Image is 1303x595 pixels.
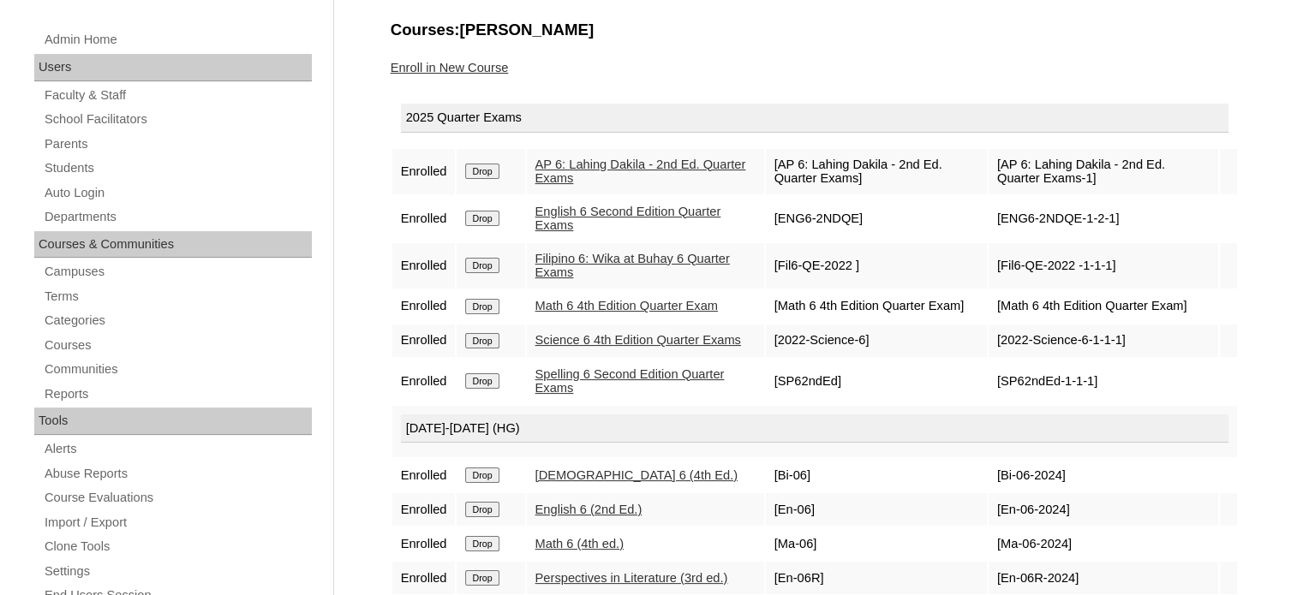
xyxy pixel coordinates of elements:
[535,205,721,233] a: English 6 Second Edition Quarter Exams
[465,299,499,314] input: Drop
[392,196,456,241] td: Enrolled
[989,149,1218,194] td: [AP 6: Lahing Dakila - 2nd Ed. Quarter Exams-1]
[535,333,741,347] a: Science 6 4th Edition Quarter Exams
[465,211,499,226] input: Drop
[392,527,456,560] td: Enrolled
[392,493,456,526] td: Enrolled
[535,468,738,482] a: [DEMOGRAPHIC_DATA] 6 (4th Ed.)
[535,571,728,585] a: Perspectives in Literature (3rd ed.)
[535,503,643,516] a: English 6 (2nd Ed.)
[535,158,746,186] a: AP 6: Lahing Dakila - 2nd Ed. Quarter Exams
[766,324,987,357] td: [2022-Science-6]
[989,562,1218,594] td: [En-06R-2024]
[989,527,1218,560] td: [Ma-06-2024]
[392,562,456,594] td: Enrolled
[465,333,499,348] input: Drop
[43,438,312,460] a: Alerts
[392,459,456,491] td: Enrolled
[34,54,312,81] div: Users
[392,290,456,323] td: Enrolled
[766,149,987,194] td: [AP 6: Lahing Dakila - 2nd Ed. Quarter Exams]
[43,206,312,228] a: Departments
[391,61,509,74] a: Enroll in New Course
[989,290,1218,323] td: [Math 6 4th Edition Quarter Exam]
[392,359,456,404] td: Enrolled
[43,359,312,380] a: Communities
[43,487,312,509] a: Course Evaluations
[43,561,312,582] a: Settings
[766,359,987,404] td: [SP62ndEd]
[989,493,1218,526] td: [En-06-2024]
[465,258,499,273] input: Drop
[401,104,1228,133] div: 2025 Quarter Exams
[766,493,987,526] td: [En-06]
[989,196,1218,241] td: [ENG6-2NDQE-1-2-1]
[43,512,312,533] a: Import / Export
[535,367,725,396] a: Spelling 6 Second Edition Quarter Exams
[465,570,499,586] input: Drop
[535,252,730,280] a: Filipino 6: Wika at Buhay 6 Quarter Exams
[766,196,987,241] td: [ENG6-2NDQE]
[34,231,312,259] div: Courses & Communities
[989,359,1218,404] td: [SP62ndEd-1-1-1]
[401,414,1228,443] div: [DATE]-[DATE] (HG)
[43,384,312,405] a: Reports
[989,324,1218,357] td: [2022-Science-6-1-1-1]
[766,243,987,289] td: [Fil6-QE-2022 ]
[43,182,312,204] a: Auto Login
[43,109,312,130] a: School Facilitators
[535,299,718,312] a: Math 6 4th Edition Quarter Exam
[43,310,312,331] a: Categories
[989,459,1218,491] td: [Bi-06-2024]
[465,164,499,179] input: Drop
[43,158,312,179] a: Students
[43,29,312,51] a: Admin Home
[465,467,499,483] input: Drop
[43,261,312,283] a: Campuses
[766,562,987,594] td: [En-06R]
[391,19,1239,41] h3: Courses:[PERSON_NAME]
[392,324,456,357] td: Enrolled
[43,134,312,155] a: Parents
[43,536,312,557] a: Clone Tools
[465,536,499,551] input: Drop
[766,527,987,560] td: [Ma-06]
[465,373,499,389] input: Drop
[43,85,312,106] a: Faculty & Staff
[465,502,499,517] input: Drop
[43,286,312,307] a: Terms
[392,243,456,289] td: Enrolled
[766,290,987,323] td: [Math 6 4th Edition Quarter Exam]
[43,463,312,485] a: Abuse Reports
[766,459,987,491] td: [Bi-06]
[392,149,456,194] td: Enrolled
[535,537,624,550] a: Math 6 (4th ed.)
[43,335,312,356] a: Courses
[989,243,1218,289] td: [Fil6-QE-2022 -1-1-1]
[34,408,312,435] div: Tools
